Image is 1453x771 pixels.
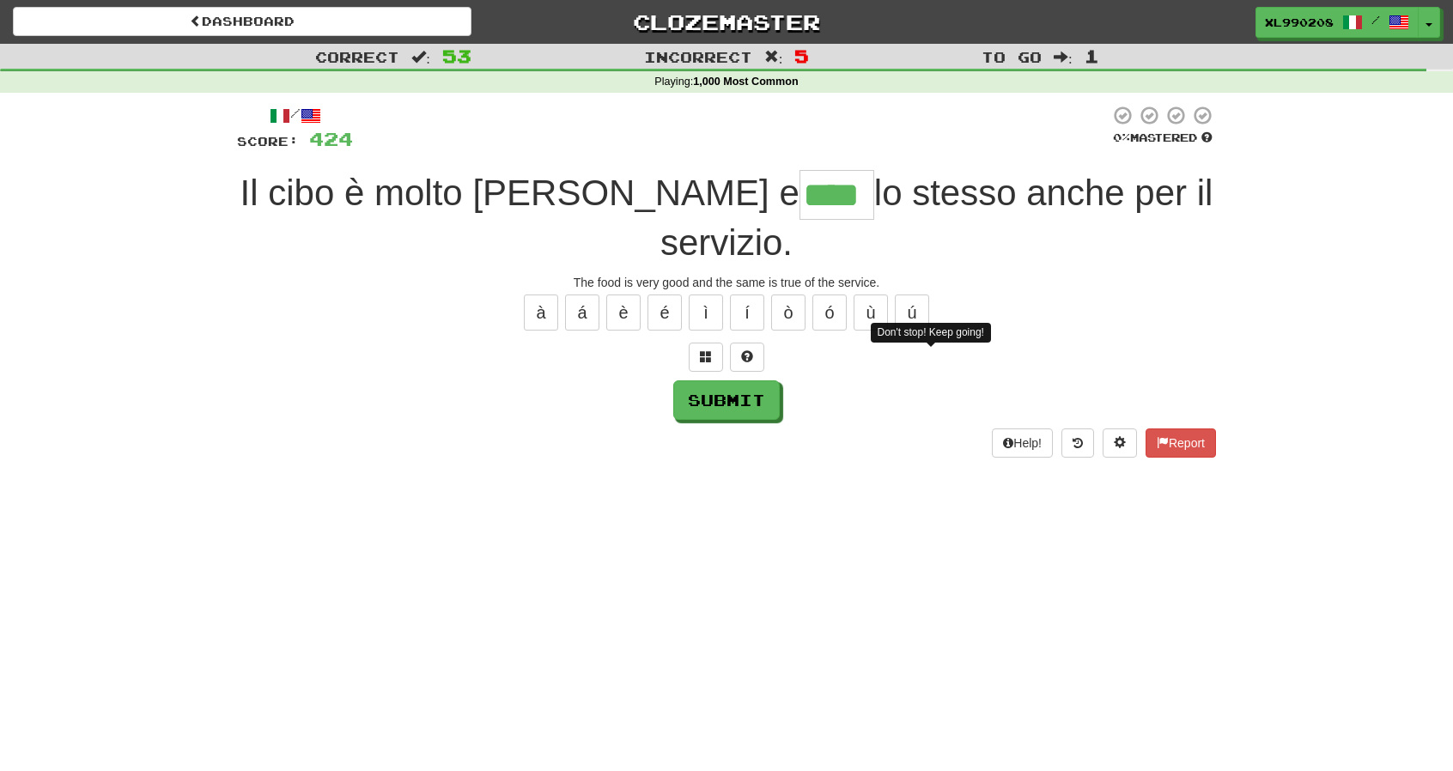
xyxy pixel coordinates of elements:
button: Help! [992,428,1053,458]
button: ò [771,294,806,331]
a: XL990208 / [1255,7,1419,38]
strong: 1,000 Most Common [693,76,798,88]
button: ù [854,294,888,331]
div: Don't stop! Keep going! [871,323,991,343]
span: / [1371,14,1380,26]
div: / [237,105,353,126]
button: Switch sentence to multiple choice alt+p [689,343,723,372]
span: Il cibo è molto [PERSON_NAME] e [240,173,799,213]
span: To go [982,48,1042,65]
button: í [730,294,764,331]
span: 5 [794,46,809,66]
a: Clozemaster [497,7,956,37]
span: 1 [1085,46,1099,66]
a: Dashboard [13,7,471,36]
span: XL990208 [1265,15,1334,30]
button: Report [1146,428,1216,458]
button: é [647,294,682,331]
div: Mastered [1110,131,1216,146]
span: : [1054,50,1073,64]
button: Submit [673,380,780,420]
span: Incorrect [644,48,752,65]
button: ú [895,294,929,331]
button: è [606,294,641,331]
span: : [764,50,783,64]
button: Round history (alt+y) [1061,428,1094,458]
span: Score: [237,134,299,149]
span: : [411,50,430,64]
button: Single letter hint - you only get 1 per sentence and score half the points! alt+h [730,343,764,372]
span: lo stesso anche per il servizio. [660,173,1213,263]
button: à [524,294,558,331]
span: 0 % [1113,131,1130,144]
span: Correct [315,48,399,65]
div: The food is very good and the same is true of the service. [237,274,1216,291]
span: 424 [309,128,353,149]
button: ì [689,294,723,331]
button: ó [812,294,847,331]
span: 53 [442,46,471,66]
button: á [565,294,599,331]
